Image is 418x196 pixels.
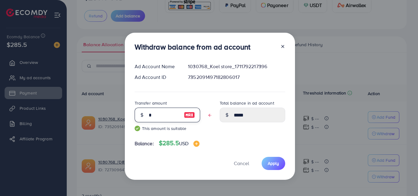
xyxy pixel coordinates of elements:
[183,74,290,81] div: 7352091497182806017
[135,100,167,106] label: Transfer amount
[135,125,200,131] small: This amount is suitable
[135,140,154,147] span: Balance:
[262,157,285,170] button: Apply
[268,160,279,166] span: Apply
[135,126,140,131] img: guide
[130,63,183,70] div: Ad Account Name
[220,100,274,106] label: Total balance in ad account
[183,63,290,70] div: 1030768_Koel store_1711792217396
[130,74,183,81] div: Ad Account ID
[226,157,257,170] button: Cancel
[184,111,195,119] img: image
[392,168,413,191] iframe: Chat
[234,160,249,167] span: Cancel
[135,43,251,51] h3: Withdraw balance from ad account
[179,140,188,147] span: USD
[193,141,200,147] img: image
[159,139,200,147] h4: $285.5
